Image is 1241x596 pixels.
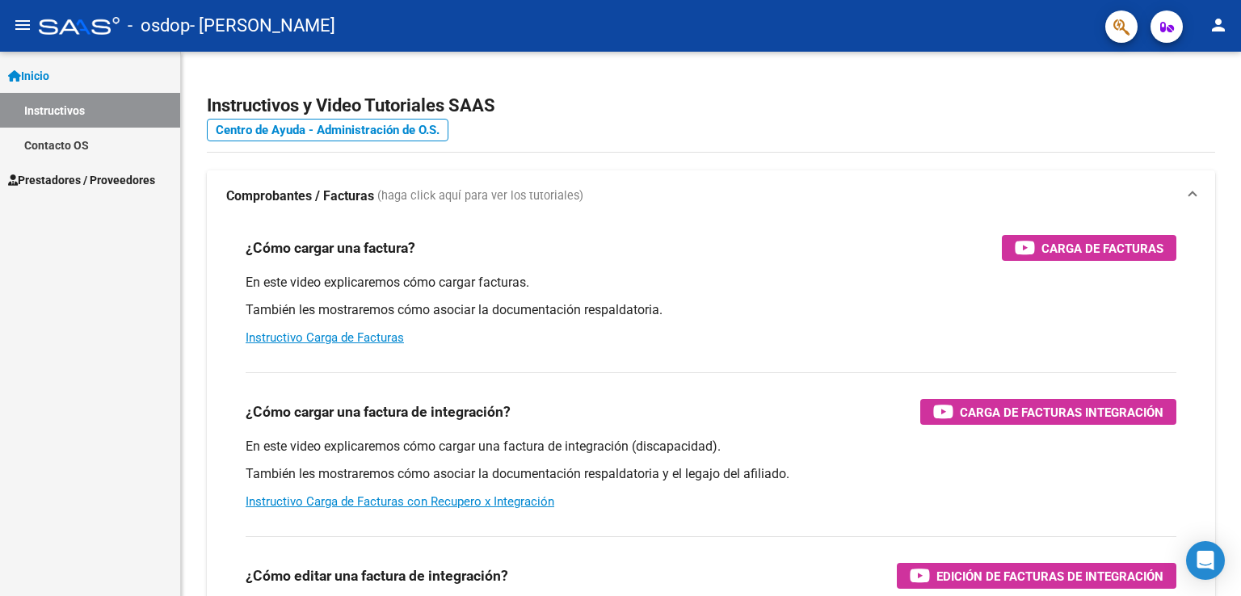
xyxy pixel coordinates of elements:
[246,438,1176,455] p: En este video explicaremos cómo cargar una factura de integración (discapacidad).
[190,8,335,44] span: - [PERSON_NAME]
[246,274,1176,292] p: En este video explicaremos cómo cargar facturas.
[246,237,415,259] h3: ¿Cómo cargar una factura?
[246,465,1176,483] p: También les mostraremos cómo asociar la documentación respaldatoria y el legajo del afiliado.
[246,301,1176,319] p: También les mostraremos cómo asociar la documentación respaldatoria.
[246,494,554,509] a: Instructivo Carga de Facturas con Recupero x Integración
[226,187,374,205] strong: Comprobantes / Facturas
[377,187,583,205] span: (haga click aquí para ver los tutoriales)
[207,170,1215,222] mat-expansion-panel-header: Comprobantes / Facturas (haga click aquí para ver los tutoriales)
[207,119,448,141] a: Centro de Ayuda - Administración de O.S.
[13,15,32,35] mat-icon: menu
[897,563,1176,589] button: Edición de Facturas de integración
[8,67,49,85] span: Inicio
[1209,15,1228,35] mat-icon: person
[1041,238,1163,258] span: Carga de Facturas
[128,8,190,44] span: - osdop
[246,565,508,587] h3: ¿Cómo editar una factura de integración?
[960,402,1163,422] span: Carga de Facturas Integración
[920,399,1176,425] button: Carga de Facturas Integración
[1186,541,1225,580] div: Open Intercom Messenger
[246,401,511,423] h3: ¿Cómo cargar una factura de integración?
[246,330,404,345] a: Instructivo Carga de Facturas
[936,566,1163,586] span: Edición de Facturas de integración
[8,171,155,189] span: Prestadores / Proveedores
[1002,235,1176,261] button: Carga de Facturas
[207,90,1215,121] h2: Instructivos y Video Tutoriales SAAS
